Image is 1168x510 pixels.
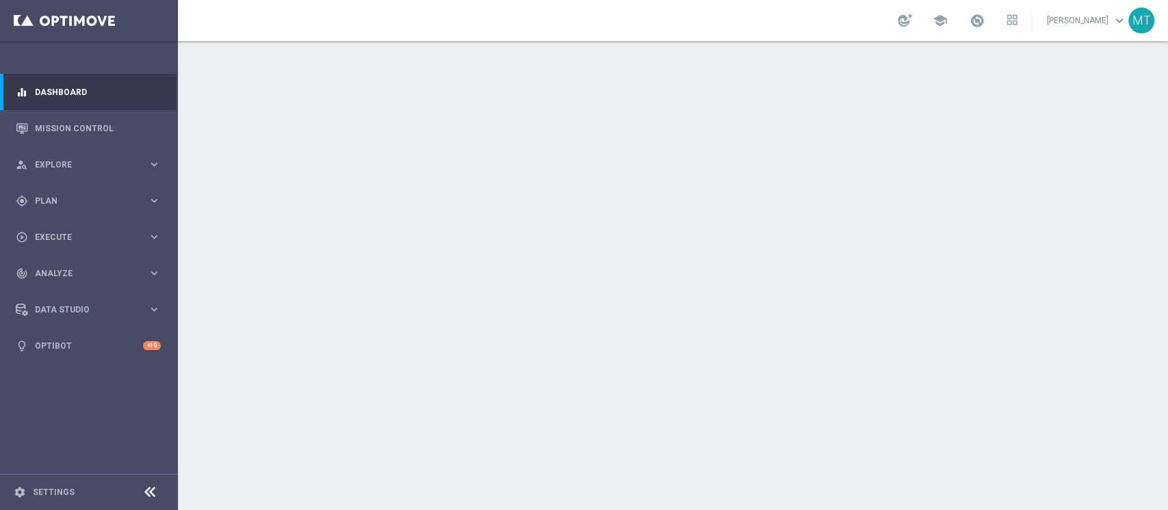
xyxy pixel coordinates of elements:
div: Data Studio [16,304,148,316]
span: Execute [35,233,148,241]
div: Plan [16,195,148,207]
button: Mission Control [15,123,161,134]
div: Analyze [16,267,148,280]
i: track_changes [16,267,28,280]
div: Explore [16,159,148,171]
div: Mission Control [16,110,161,146]
div: Optibot [16,327,161,364]
span: Data Studio [35,306,148,314]
i: keyboard_arrow_right [148,267,161,280]
i: keyboard_arrow_right [148,303,161,316]
div: Execute [16,231,148,243]
button: Data Studio keyboard_arrow_right [15,304,161,315]
a: Dashboard [35,74,161,110]
i: settings [14,486,26,498]
i: play_circle_outline [16,231,28,243]
span: keyboard_arrow_down [1112,13,1127,28]
span: Plan [35,197,148,205]
button: play_circle_outline Execute keyboard_arrow_right [15,232,161,243]
a: Optibot [35,327,143,364]
i: keyboard_arrow_right [148,158,161,171]
i: gps_fixed [16,195,28,207]
span: Explore [35,161,148,169]
a: Mission Control [35,110,161,146]
i: person_search [16,159,28,171]
i: lightbulb [16,340,28,352]
a: Settings [33,488,75,496]
i: equalizer [16,86,28,98]
button: lightbulb Optibot +10 [15,340,161,351]
div: +10 [143,341,161,350]
span: school [933,13,948,28]
button: equalizer Dashboard [15,87,161,98]
button: person_search Explore keyboard_arrow_right [15,159,161,170]
button: gps_fixed Plan keyboard_arrow_right [15,196,161,206]
a: [PERSON_NAME]keyboard_arrow_down [1046,10,1128,31]
div: MT [1128,8,1154,33]
i: keyboard_arrow_right [148,194,161,207]
span: Analyze [35,269,148,278]
div: Dashboard [16,74,161,110]
button: track_changes Analyze keyboard_arrow_right [15,268,161,279]
i: keyboard_arrow_right [148,230,161,243]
